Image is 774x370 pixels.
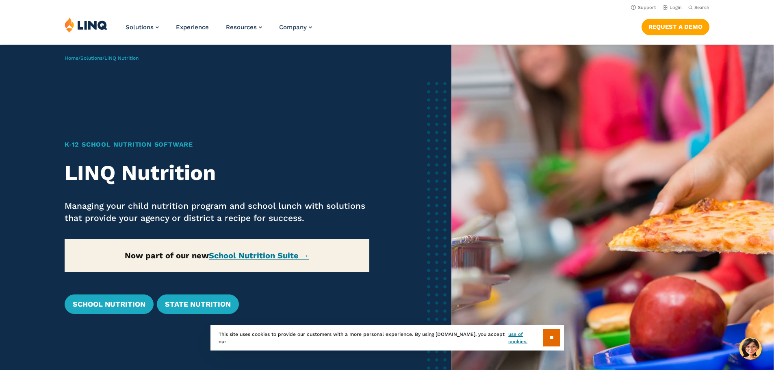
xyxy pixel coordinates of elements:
[125,251,309,260] strong: Now part of our new
[663,5,682,10] a: Login
[65,140,370,149] h1: K‑12 School Nutrition Software
[126,24,154,31] span: Solutions
[279,24,312,31] a: Company
[688,4,709,11] button: Open Search Bar
[65,294,154,314] a: School Nutrition
[209,251,309,260] a: School Nutrition Suite →
[642,19,709,35] a: Request a Demo
[279,24,307,31] span: Company
[631,5,656,10] a: Support
[210,325,564,351] div: This site uses cookies to provide our customers with a more personal experience. By using [DOMAIN...
[65,200,370,224] p: Managing your child nutrition program and school lunch with solutions that provide your agency or...
[126,24,159,31] a: Solutions
[65,55,78,61] a: Home
[157,294,239,314] a: State Nutrition
[65,17,108,32] img: LINQ | K‑12 Software
[694,5,709,10] span: Search
[80,55,102,61] a: Solutions
[65,160,216,185] strong: LINQ Nutrition
[226,24,262,31] a: Resources
[739,337,762,360] button: Hello, have a question? Let’s chat.
[65,55,139,61] span: / /
[126,17,312,44] nav: Primary Navigation
[508,331,543,345] a: use of cookies.
[226,24,257,31] span: Resources
[104,55,139,61] span: LINQ Nutrition
[642,17,709,35] nav: Button Navigation
[176,24,209,31] a: Experience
